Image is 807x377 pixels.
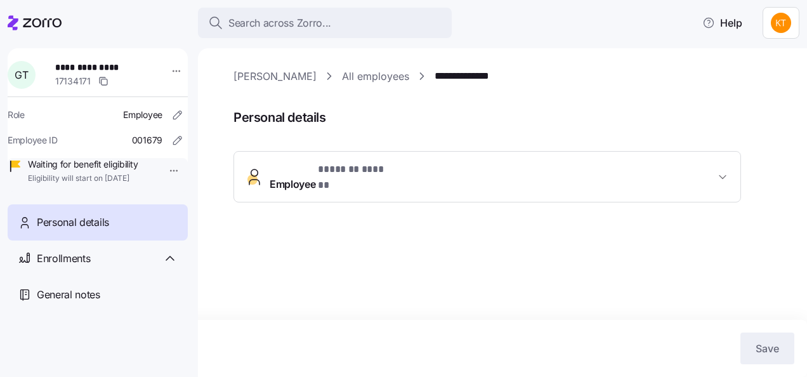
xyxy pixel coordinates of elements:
[132,134,162,147] span: 001679
[228,15,331,31] span: Search across Zorro...
[37,215,109,230] span: Personal details
[15,70,28,80] span: G T
[270,162,390,192] span: Employee
[28,173,138,184] span: Eligibility will start on [DATE]
[702,15,742,30] span: Help
[8,109,25,121] span: Role
[198,8,452,38] button: Search across Zorro...
[342,69,409,84] a: All employees
[771,13,791,33] img: 05ced2741be1dbbcd653b686e9b08cec
[692,10,752,36] button: Help
[55,75,91,88] span: 17134171
[8,134,58,147] span: Employee ID
[233,107,789,128] span: Personal details
[37,251,90,267] span: Enrollments
[123,109,162,121] span: Employee
[37,287,100,303] span: General notes
[233,69,317,84] a: [PERSON_NAME]
[756,341,779,356] span: Save
[740,333,794,364] button: Save
[28,158,138,171] span: Waiting for benefit eligibility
